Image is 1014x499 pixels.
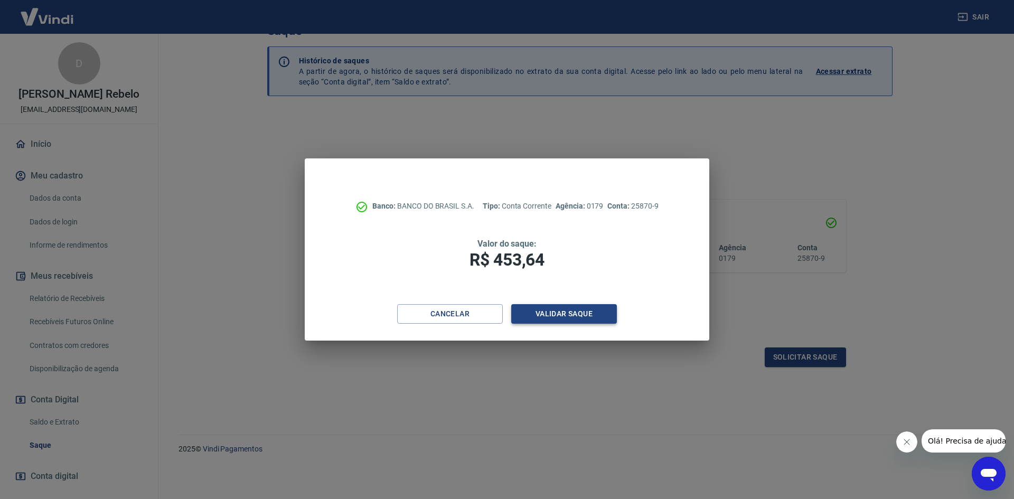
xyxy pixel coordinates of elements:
iframe: Botão para abrir a janela de mensagens [972,457,1006,491]
span: Tipo: [483,202,502,210]
p: BANCO DO BRASIL S.A. [372,201,474,212]
span: Agência: [556,202,587,210]
span: Valor do saque: [477,239,537,249]
span: Olá! Precisa de ajuda? [6,7,89,16]
p: 0179 [556,201,603,212]
span: Conta: [607,202,631,210]
span: R$ 453,64 [470,250,544,270]
iframe: Fechar mensagem [896,431,917,453]
p: 25870-9 [607,201,658,212]
iframe: Mensagem da empresa [922,429,1006,453]
p: Conta Corrente [483,201,551,212]
button: Validar saque [511,304,617,324]
span: Banco: [372,202,397,210]
button: Cancelar [397,304,503,324]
